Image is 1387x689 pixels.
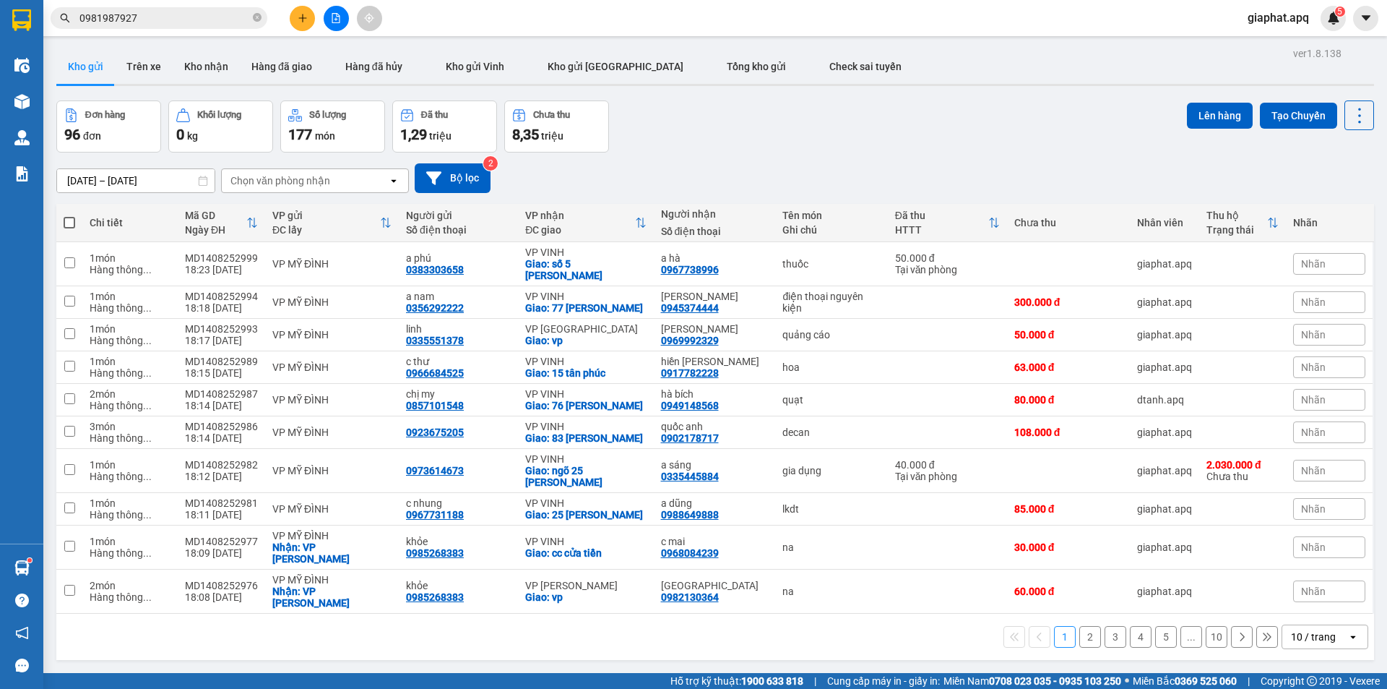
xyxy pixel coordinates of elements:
span: ... [143,471,152,482]
span: Kho gửi Vinh [446,61,504,72]
div: Giao: 15 tân phúc [525,367,646,379]
span: caret-down [1360,12,1373,25]
div: Giao: 76 phan đình phùng [525,400,646,411]
span: 8,35 [512,126,539,143]
div: Người gửi [406,210,511,221]
div: 0356292222 [406,302,464,314]
div: Hàng thông thường [90,264,170,275]
div: a sáng [661,459,769,471]
span: Nhãn [1301,503,1326,515]
button: Hàng đã giao [240,49,324,84]
div: Hàng thông thường [90,547,170,559]
div: 2 món [90,388,170,400]
div: Hàng thông thường [90,591,170,603]
div: 80.000 đ [1014,394,1123,406]
span: món [315,130,335,142]
div: ĐC lấy [272,224,380,236]
div: 0902178717 [661,432,719,444]
span: file-add [331,13,341,23]
div: Người nhận [661,208,769,220]
div: VP MỸ ĐÌNH [272,574,392,586]
div: Hàng thông thường [90,471,170,482]
div: Giao: cc cửa tiền [525,547,646,559]
div: Giao: ngõ 25 nguyễn chí thanh [525,465,646,488]
span: ... [143,509,152,521]
div: hà trung [661,580,769,591]
span: 177 [288,126,312,143]
div: a dũng [661,497,769,509]
span: Cung cấp máy in - giấy in: [827,673,940,689]
div: c nhung [406,497,511,509]
div: VP gửi [272,210,380,221]
div: VP MỸ ĐÌNH [272,530,392,542]
th: Toggle SortBy [178,204,265,242]
div: ĐC giao [525,224,634,236]
div: Nhãn [1293,217,1365,228]
div: Nhân viên [1137,217,1192,228]
div: na [782,542,880,553]
div: MD1408252993 [185,323,258,335]
div: 30.000 đ [1014,542,1123,553]
div: 3 món [90,421,170,432]
span: kg [187,130,198,142]
div: Hàng thông thường [90,335,170,346]
div: Chi tiết [90,217,170,228]
div: khỏe [406,536,511,547]
div: 18:09 [DATE] [185,547,258,559]
div: VP VINH [525,497,646,509]
button: 4 [1130,626,1151,648]
span: ... [143,335,152,346]
div: 18:08 [DATE] [185,591,258,603]
div: 18:12 [DATE] [185,471,258,482]
span: Nhãn [1301,542,1326,553]
span: 1,29 [400,126,427,143]
div: 18:23 [DATE] [185,264,258,275]
strong: 0708 023 035 - 0935 103 250 [989,675,1121,687]
div: 18:14 [DATE] [185,432,258,444]
span: close-circle [253,12,262,25]
span: notification [15,626,29,640]
div: VP nhận [525,210,634,221]
div: 18:17 [DATE] [185,335,258,346]
div: hiền lê [661,356,769,367]
div: 108.000 đ [1014,427,1123,438]
span: Hỗ trợ kỹ thuật: [670,673,803,689]
span: search [60,13,70,23]
button: 10 [1206,626,1227,648]
span: | [1248,673,1250,689]
span: plus [298,13,308,23]
div: 50.000 đ [895,252,1000,264]
img: warehouse-icon [14,130,30,145]
span: Nhãn [1301,394,1326,406]
span: Kho gửi [GEOGRAPHIC_DATA] [548,61,683,72]
div: Mã GD [185,210,246,221]
div: VP VINH [525,536,646,547]
span: ... [143,432,152,444]
div: MD1408252986 [185,421,258,432]
div: điện thoại nguyên kiện [782,291,880,314]
div: 0335445884 [661,471,719,482]
button: Đã thu1,29 triệu [392,100,497,153]
div: linh [406,323,511,335]
span: Nhãn [1301,361,1326,373]
div: Chưa thu [1206,459,1279,482]
div: Hàng thông thường [90,432,170,444]
img: solution-icon [14,166,30,181]
div: Đơn hàng [85,110,125,120]
div: a hà [661,252,769,264]
div: 0985268383 [406,547,464,559]
div: VP VINH [525,421,646,432]
div: VP MỸ ĐÌNH [272,503,392,515]
span: Tổng kho gửi [727,61,786,72]
strong: 1900 633 818 [741,675,803,687]
div: 1 món [90,536,170,547]
div: giaphat.apq [1137,542,1192,553]
span: Nhãn [1301,296,1326,308]
div: Giao: vp [525,591,646,603]
div: Giao: vp [525,335,646,346]
span: triệu [541,130,563,142]
span: Nhãn [1301,586,1326,597]
div: 60.000 đ [1014,586,1123,597]
div: MD1408252982 [185,459,258,471]
div: 0968084239 [661,547,719,559]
